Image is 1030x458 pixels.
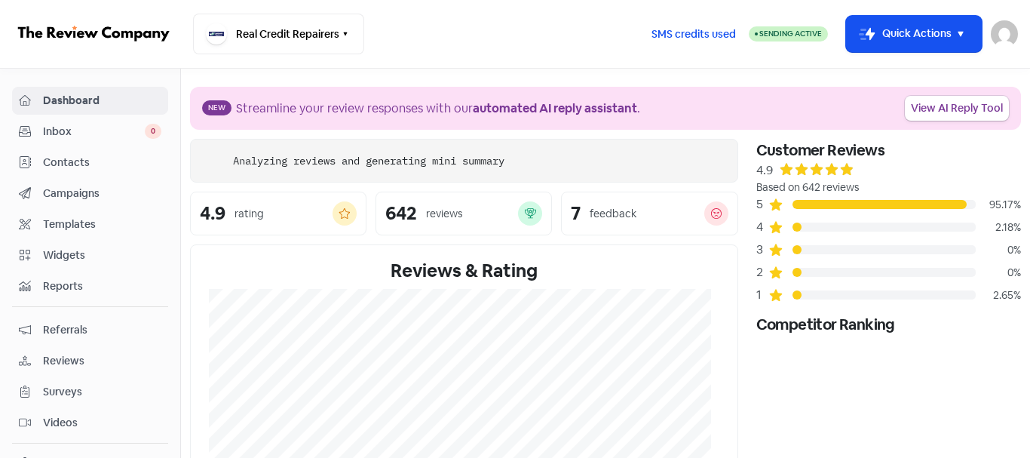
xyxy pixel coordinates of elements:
[749,25,828,43] a: Sending Active
[561,192,737,235] a: 7feedback
[12,316,168,344] a: Referrals
[756,139,1021,161] div: Customer Reviews
[759,29,822,38] span: Sending Active
[756,218,768,236] div: 4
[976,220,1021,235] div: 2.18%
[12,87,168,115] a: Dashboard
[43,322,161,338] span: Referrals
[145,124,161,139] span: 0
[190,192,366,235] a: 4.9rating
[235,206,264,222] div: rating
[209,257,719,284] div: Reviews & Rating
[12,241,168,269] a: Widgets
[12,347,168,375] a: Reviews
[651,26,736,42] span: SMS credits used
[756,313,1021,336] div: Competitor Ranking
[43,186,161,201] span: Campaigns
[976,287,1021,303] div: 2.65%
[12,378,168,406] a: Surveys
[756,195,768,214] div: 5
[202,100,231,115] span: New
[976,265,1021,281] div: 0%
[756,263,768,281] div: 2
[639,25,749,41] a: SMS credits used
[12,149,168,177] a: Contacts
[12,272,168,300] a: Reports
[590,206,636,222] div: feedback
[43,217,161,232] span: Templates
[756,180,1021,195] div: Based on 642 reviews
[376,192,552,235] a: 642reviews
[976,242,1021,258] div: 0%
[991,20,1018,48] img: User
[236,100,640,118] div: Streamline your review responses with our .
[756,241,768,259] div: 3
[846,16,982,52] button: Quick Actions
[756,161,773,180] div: 4.9
[571,204,581,223] div: 7
[12,118,168,146] a: Inbox 0
[200,204,225,223] div: 4.9
[385,204,417,223] div: 642
[976,197,1021,213] div: 95.17%
[756,286,768,304] div: 1
[43,93,161,109] span: Dashboard
[43,278,161,294] span: Reports
[12,409,168,437] a: Videos
[43,384,161,400] span: Surveys
[193,14,364,54] button: Real Credit Repairers
[426,206,462,222] div: reviews
[43,247,161,263] span: Widgets
[233,153,504,169] div: Analyzing reviews and generating mini summary
[43,124,145,140] span: Inbox
[43,415,161,431] span: Videos
[12,211,168,238] a: Templates
[12,180,168,207] a: Campaigns
[905,96,1009,121] a: View AI Reply Tool
[43,155,161,171] span: Contacts
[43,353,161,369] span: Reviews
[473,100,637,116] b: automated AI reply assistant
